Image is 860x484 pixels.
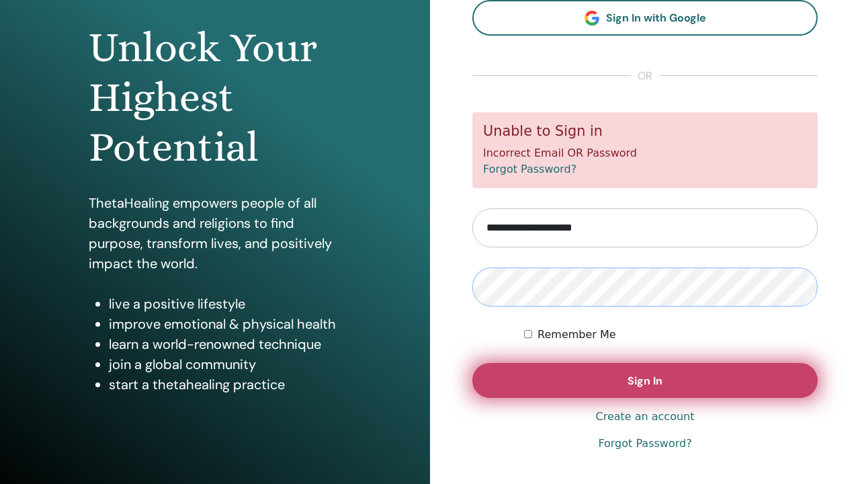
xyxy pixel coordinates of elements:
[524,327,818,343] div: Keep me authenticated indefinitely or until I manually logout
[631,68,659,84] span: or
[109,374,342,395] li: start a thetahealing practice
[89,23,342,173] h1: Unlock Your Highest Potential
[109,294,342,314] li: live a positive lifestyle
[628,374,662,388] span: Sign In
[483,123,807,140] h5: Unable to Sign in
[595,409,694,425] a: Create an account
[472,112,818,188] div: Incorrect Email OR Password
[598,436,691,452] a: Forgot Password?
[537,327,616,343] label: Remember Me
[89,193,342,274] p: ThetaHealing empowers people of all backgrounds and religions to find purpose, transform lives, a...
[483,163,576,175] a: Forgot Password?
[109,314,342,334] li: improve emotional & physical health
[606,11,706,25] span: Sign In with Google
[109,354,342,374] li: join a global community
[472,363,818,398] button: Sign In
[109,334,342,354] li: learn a world-renowned technique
